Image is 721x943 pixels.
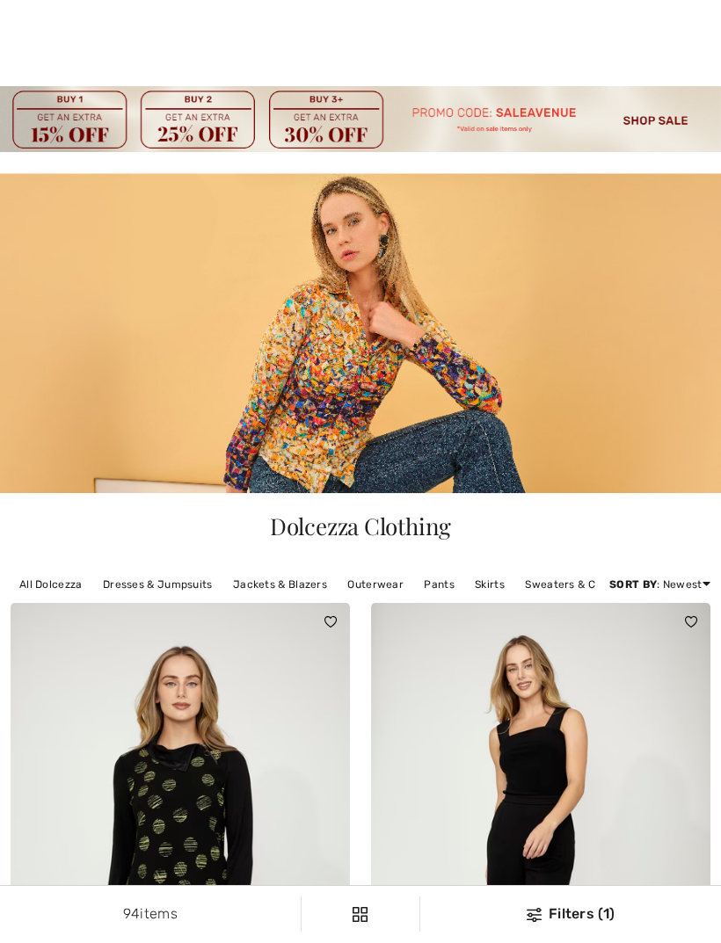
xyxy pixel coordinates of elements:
[270,511,451,541] span: Dolcezza Clothing
[123,905,141,922] span: 94
[339,573,412,596] a: Outerwear
[609,578,657,591] strong: Sort By
[516,573,649,596] a: Sweaters & Cardigans
[94,573,222,596] a: Dresses & Jumpsuits
[685,616,697,627] img: heart_black_full.svg
[324,616,337,627] img: heart_black_full.svg
[353,907,368,922] img: Filters
[11,573,91,596] a: All Dolcezza
[431,903,710,925] div: Filters (1)
[415,573,463,596] a: Pants
[224,573,336,596] a: Jackets & Blazers
[466,573,513,596] a: Skirts
[609,577,710,592] div: : Newest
